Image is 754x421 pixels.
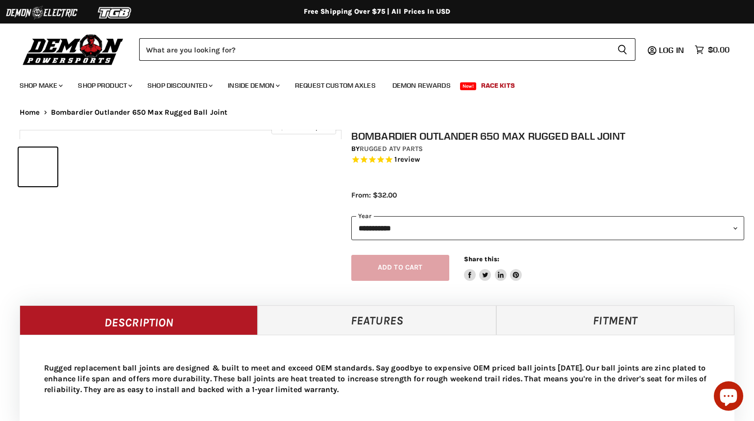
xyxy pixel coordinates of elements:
[351,155,744,165] span: Rated 5.0 out of 5 stars 1 reviews
[20,32,127,67] img: Demon Powersports
[394,155,420,164] span: 1 reviews
[139,38,635,61] form: Product
[385,75,458,96] a: Demon Rewards
[220,75,286,96] a: Inside Demon
[288,75,383,96] a: Request Custom Axles
[397,155,420,164] span: review
[44,363,710,395] p: Rugged replacement ball joints are designed & built to meet and exceed OEM standards. Say goodbye...
[139,38,609,61] input: Search
[496,305,734,335] a: Fitment
[351,216,744,240] select: year
[140,75,219,96] a: Shop Discounted
[659,45,684,55] span: Log in
[71,75,138,96] a: Shop Product
[464,255,522,281] aside: Share this:
[20,108,40,117] a: Home
[690,43,734,57] a: $0.00
[20,305,258,335] a: Description
[711,381,746,413] inbox-online-store-chat: Shopify online store chat
[12,72,727,96] ul: Main menu
[609,38,635,61] button: Search
[258,305,496,335] a: Features
[5,3,78,22] img: Demon Electric Logo 2
[351,130,744,142] h1: Bombardier Outlander 650 Max Rugged Ball Joint
[351,191,397,199] span: From: $32.00
[60,148,99,186] button: Bombardier Outlander 650 Max Rugged Ball Joint thumbnail
[655,46,690,54] a: Log in
[276,124,331,131] span: Click to expand
[460,82,477,90] span: New!
[708,45,730,54] span: $0.00
[78,3,152,22] img: TGB Logo 2
[360,145,423,153] a: Rugged ATV Parts
[51,108,228,117] span: Bombardier Outlander 650 Max Rugged Ball Joint
[19,148,57,186] button: Bombardier Outlander 650 Max Rugged Ball Joint thumbnail
[474,75,522,96] a: Race Kits
[464,255,499,263] span: Share this:
[351,144,744,154] div: by
[12,75,69,96] a: Shop Make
